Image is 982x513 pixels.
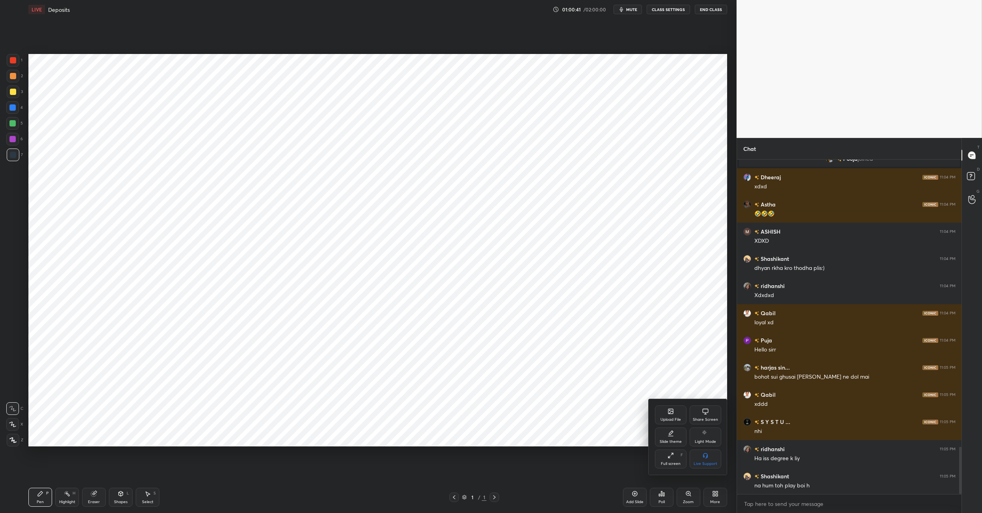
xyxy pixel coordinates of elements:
[661,462,681,466] div: Full screen
[660,440,682,444] div: Slide theme
[694,462,717,466] div: Live Support
[693,418,718,422] div: Share Screen
[660,418,681,422] div: Upload File
[695,440,716,444] div: Light Mode
[681,453,683,457] div: F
